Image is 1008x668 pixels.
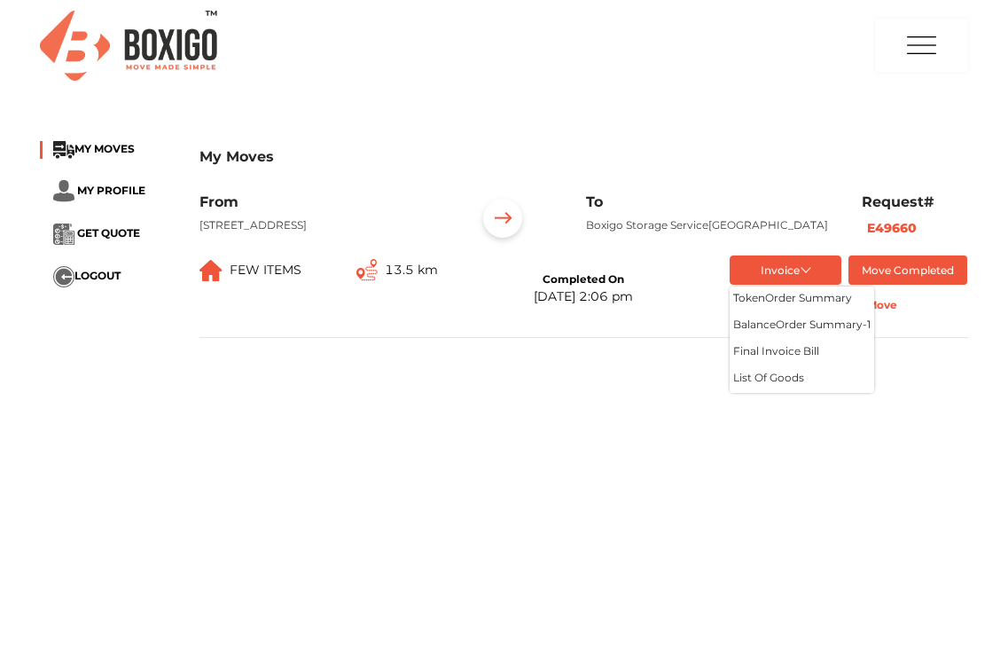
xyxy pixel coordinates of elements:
button: balance Order summary- 1 [730,313,874,340]
img: ... [53,141,74,159]
span: FEW ITEMS [230,262,301,278]
img: ... [53,266,74,287]
a: ... MY PROFILE [53,184,145,197]
img: ... [53,180,74,202]
h3: My Moves [199,148,968,165]
img: ... [475,193,530,248]
button: ...LOGOUT [53,266,121,287]
h6: To [586,193,835,210]
p: Boxigo Storage Service[GEOGRAPHIC_DATA] [586,217,835,233]
img: ... [53,224,74,245]
button: Final Invoice Bill [730,340,874,366]
button: token Order summary [730,287,874,313]
button: Move Completed [848,255,967,285]
span: 13.5 km [385,262,438,278]
img: menu [903,20,939,72]
h6: From [199,193,449,210]
p: [STREET_ADDRESS] [199,217,449,233]
span: MY MOVES [74,142,135,155]
button: E49660 [862,218,922,239]
a: ... GET QUOTE [53,226,140,240]
button: Invoice [730,255,842,285]
span: GET QUOTE [77,226,140,240]
img: ... [356,259,378,281]
h6: Request# [862,193,967,210]
div: [DATE] 2:06 pm [534,287,633,306]
a: ...MY MOVES [53,142,135,155]
b: E49660 [867,220,917,236]
img: ... [199,260,223,281]
span: LOGOUT [74,269,121,282]
img: Boxigo [40,11,217,81]
div: Completed On [543,271,624,287]
button: List of Goods [730,366,874,393]
span: MY PROFILE [77,184,145,197]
